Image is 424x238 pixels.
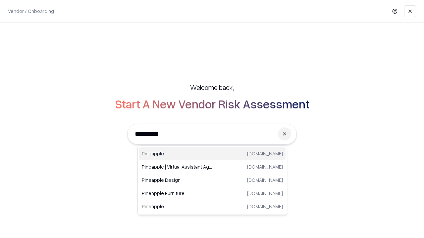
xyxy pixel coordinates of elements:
p: [DOMAIN_NAME] [247,150,283,157]
p: Pineapple [142,150,212,157]
p: [DOMAIN_NAME] [247,177,283,183]
p: [DOMAIN_NAME] [247,203,283,210]
div: Suggestions [137,145,287,215]
p: Pineapple Furniture [142,190,212,197]
p: Vendor / Onboarding [8,8,54,15]
p: Pineapple | Virtual Assistant Agency [142,163,212,170]
p: [DOMAIN_NAME] [247,190,283,197]
h2: Start A New Vendor Risk Assessment [115,97,309,110]
p: Pineapple [142,203,212,210]
h5: Welcome back, [190,83,234,92]
p: Pineapple Design [142,177,212,183]
p: [DOMAIN_NAME] [247,163,283,170]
